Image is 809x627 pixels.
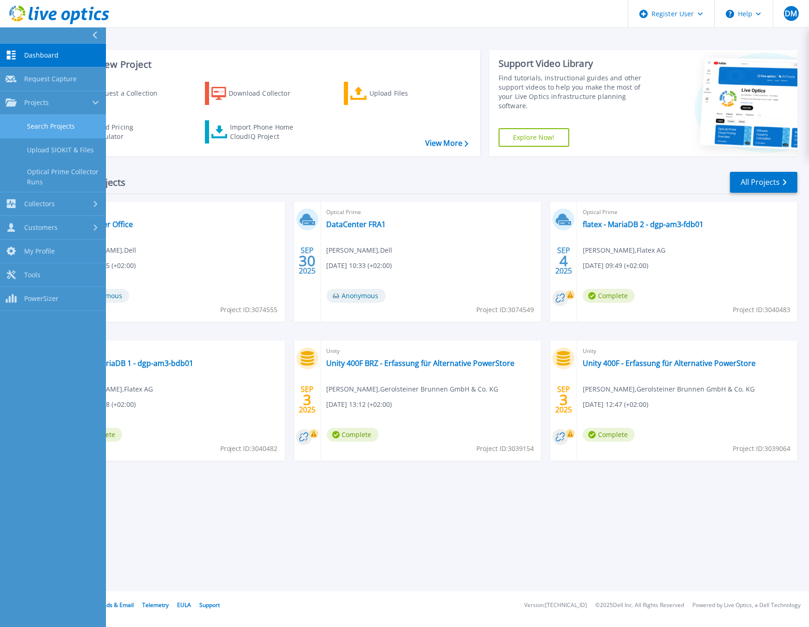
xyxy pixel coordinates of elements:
span: [DATE] 10:33 (+02:00) [327,261,392,271]
a: Request a Collection [66,82,170,105]
li: Version: [TECHNICAL_ID] [524,602,587,608]
li: © 2025 Dell Inc. All Rights Reserved [595,602,684,608]
a: Support [199,601,220,609]
h3: Start a New Project [66,59,468,70]
span: Anonymous [327,289,386,303]
span: Project ID: 3074555 [220,305,278,315]
span: Optical Prime [327,207,536,217]
span: 3 [559,396,568,404]
span: Customers [24,223,58,232]
a: Telemetry [142,601,169,609]
span: Complete [327,428,379,442]
div: SEP 2025 [298,383,316,417]
span: Project ID: 3040482 [220,444,278,454]
span: Optical Prime [70,207,279,217]
span: [PERSON_NAME] , Flatex AG [583,245,665,255]
span: PowerSizer [24,294,59,303]
span: Project ID: 3040483 [733,305,790,315]
span: Projects [24,98,49,107]
a: Download Collector [205,82,309,105]
div: Request a Collection [92,84,167,103]
span: [DATE] 09:49 (+02:00) [583,261,648,271]
div: SEP 2025 [555,244,572,278]
span: [PERSON_NAME] , Dell [327,245,393,255]
span: Request Capture [24,75,77,83]
div: Find tutorials, instructional guides and other support videos to help you make the most of your L... [499,73,655,111]
span: Optical Prime [70,346,279,356]
div: Import Phone Home CloudIQ Project [230,123,303,141]
a: flatex - MariaDB 2 - dgp-am3-fdb01 [583,220,704,229]
a: Cloud Pricing Calculator [66,120,170,144]
span: Complete [583,289,635,303]
div: SEP 2025 [298,244,316,278]
span: 3 [303,396,311,404]
span: 30 [299,257,316,265]
a: Unity 400F - Erfassung für Alternative PowerStore [583,359,756,368]
span: Collectors [24,200,55,208]
span: Complete [583,428,635,442]
a: DataCenter FRA1 [327,220,386,229]
a: Explore Now! [499,128,569,147]
div: Download Collector [229,84,303,103]
span: Tools [24,271,40,279]
span: [DATE] 13:12 (+02:00) [327,399,392,410]
span: Project ID: 3039064 [733,444,790,454]
span: [PERSON_NAME] , Flatex AG [70,384,153,394]
div: Upload Files [369,84,444,103]
span: Unity [583,346,792,356]
span: [PERSON_NAME] , Gerolsteiner Brunnen GmbH & Co. KG [583,384,755,394]
span: Project ID: 3039154 [476,444,534,454]
span: Unity [327,346,536,356]
a: View More [425,139,468,148]
div: Cloud Pricing Calculator [91,123,165,141]
span: [DATE] 12:47 (+02:00) [583,399,648,410]
a: EULA [177,601,191,609]
div: Support Video Library [499,58,655,70]
a: All Projects [730,172,797,193]
span: My Profile [24,247,55,255]
li: Powered by Live Optics, a Dell Technology [692,602,801,608]
a: Unity 400F BRZ - Erfassung für Alternative PowerStore [327,359,515,368]
div: SEP 2025 [555,383,572,417]
a: flatex - MariaDB 1 - dgp-am3-bdb01 [70,359,193,368]
span: 4 [559,257,568,265]
span: Project ID: 3074549 [476,305,534,315]
span: [PERSON_NAME] , Gerolsteiner Brunnen GmbH & Co. KG [327,384,499,394]
span: Optical Prime [583,207,792,217]
span: DM [785,10,797,17]
a: Upload Files [344,82,447,105]
span: Dashboard [24,51,59,59]
a: Ads & Email [103,601,134,609]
